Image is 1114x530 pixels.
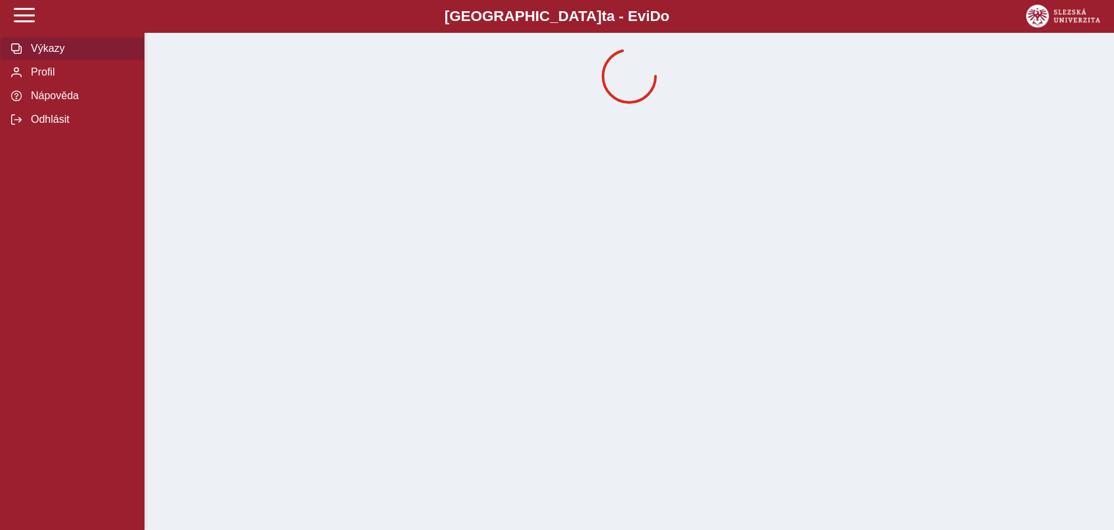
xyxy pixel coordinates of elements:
span: Profil [27,66,133,78]
span: Odhlásit [27,114,133,125]
span: Nápověda [27,90,133,102]
span: t [602,8,606,24]
span: D [650,8,660,24]
img: logo_web_su.png [1026,5,1100,28]
span: Výkazy [27,43,133,55]
span: o [661,8,670,24]
b: [GEOGRAPHIC_DATA] a - Evi [39,8,1075,25]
